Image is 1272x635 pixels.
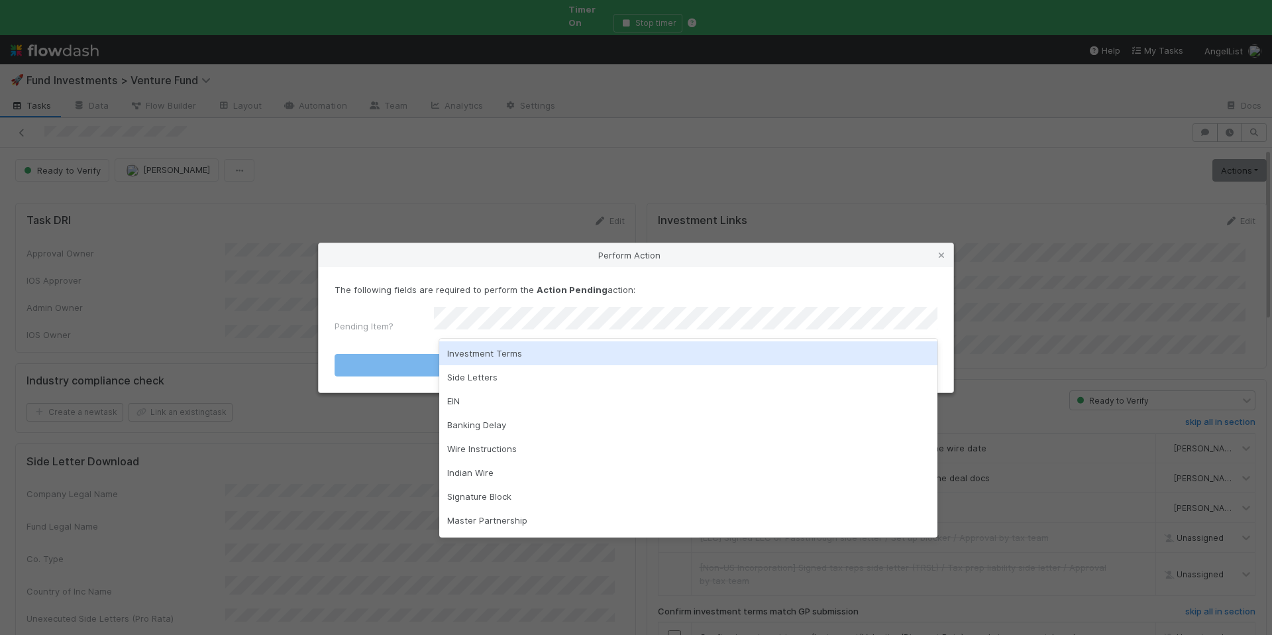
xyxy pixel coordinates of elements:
div: EIN [439,389,937,413]
p: The following fields are required to perform the action: [335,283,937,296]
button: Action Pending [335,354,937,376]
div: Signature Block [439,485,937,508]
div: Wire Instructions [439,437,937,461]
div: Bank Migration [439,532,937,556]
strong: Action Pending [537,284,608,295]
div: Perform Action [319,243,953,267]
label: Pending Item? [335,319,394,333]
div: Banking Delay [439,413,937,437]
div: Indian Wire [439,461,937,485]
div: Master Partnership [439,508,937,532]
div: Side Letters [439,365,937,389]
div: Investment Terms [439,341,937,365]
